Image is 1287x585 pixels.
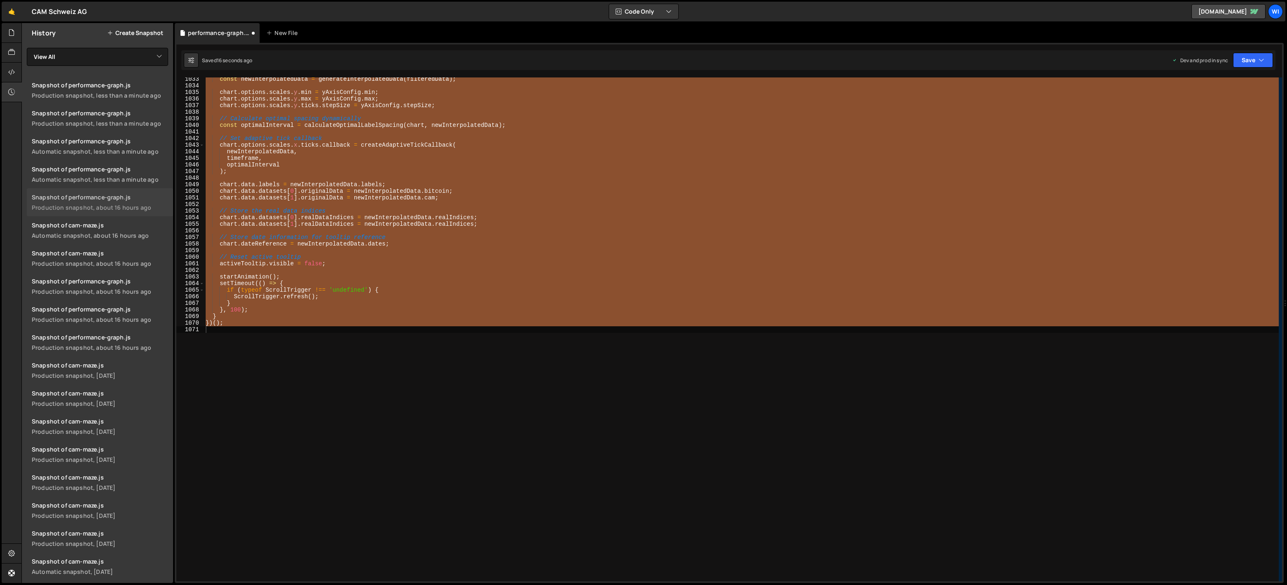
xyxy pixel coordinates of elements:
div: Production snapshot, [DATE] [32,484,168,491]
div: 1054 [176,214,204,221]
a: Snapshot of cam-maze.js Production snapshot, [DATE] [27,356,173,384]
a: Snapshot of performance-graph.jsAutomatic snapshot, less than a minute ago [27,160,173,188]
a: Snapshot of performance-graph.js Production snapshot, about 16 hours ago [27,272,173,300]
a: Snapshot of cam-maze.js Production snapshot, [DATE] [27,440,173,468]
div: 1055 [176,221,204,227]
div: Automatic snapshot, less than a minute ago [32,147,168,155]
div: 1033 [176,76,204,82]
div: 1036 [176,96,204,102]
div: 1067 [176,300,204,307]
div: 1066 [176,293,204,300]
a: Snapshot of performance-graph.js Production snapshot, about 16 hours ago [27,300,173,328]
div: 1046 [176,161,204,168]
div: Snapshot of performance-graph.js [32,333,168,341]
a: Snapshot of performance-graph.jsAutomatic snapshot, less than a minute ago [27,132,173,160]
div: Automatic snapshot, [DATE] [32,568,168,576]
div: 1042 [176,135,204,142]
div: 1050 [176,188,204,194]
div: Dev and prod in sync [1172,57,1228,64]
a: Snapshot of cam-maze.js Automatic snapshot, [DATE] [27,552,173,580]
a: Snapshot of performance-graph.jsProduction snapshot, less than a minute ago [27,76,173,104]
div: Snapshot of performance-graph.js [32,81,168,89]
a: 🤙 [2,2,22,21]
div: 1040 [176,122,204,129]
div: 1069 [176,313,204,320]
div: 1057 [176,234,204,241]
a: Snapshot of performance-graph.js Production snapshot, about 16 hours ago [27,328,173,356]
div: Snapshot of performance-graph.js [32,193,168,201]
div: 1037 [176,102,204,109]
div: 1041 [176,129,204,135]
div: 1051 [176,194,204,201]
h2: History [32,28,56,37]
div: 1064 [176,280,204,287]
div: Snapshot of performance-graph.js [32,165,168,173]
div: 1061 [176,260,204,267]
div: 1056 [176,227,204,234]
div: 1060 [176,254,204,260]
div: 1053 [176,208,204,214]
div: 1039 [176,115,204,122]
div: Production snapshot, [DATE] [32,400,168,407]
div: Saved [202,57,252,64]
a: Snapshot of performance-graph.jsProduction snapshot, less than a minute ago [27,104,173,132]
div: 1062 [176,267,204,274]
button: Save [1233,53,1273,68]
a: Snapshot of cam-maze.js Production snapshot, [DATE] [27,384,173,412]
a: Snapshot of cam-maze.js Production snapshot, [DATE] [27,524,173,552]
div: 1059 [176,247,204,254]
div: Automatic snapshot, less than a minute ago [32,175,168,183]
div: Snapshot of performance-graph.js [32,277,168,285]
div: CAM Schweiz AG [32,7,87,16]
a: Snapshot of cam-maze.js Production snapshot, about 16 hours ago [27,244,173,272]
div: Production snapshot, about 16 hours ago [32,344,168,351]
div: Snapshot of cam-maze.js [32,361,168,369]
div: Production snapshot, [DATE] [32,428,168,435]
div: Production snapshot, about 16 hours ago [32,316,168,323]
div: Production snapshot, less than a minute ago [32,119,168,127]
div: Snapshot of cam-maze.js [32,557,168,565]
div: Snapshot of performance-graph.js [32,305,168,313]
div: Snapshot of cam-maze.js [32,249,168,257]
div: 1038 [176,109,204,115]
a: Snapshot of cam-maze.js Automatic snapshot, about 16 hours ago [27,216,173,244]
div: 1063 [176,274,204,280]
a: wi [1268,4,1283,19]
div: Snapshot of cam-maze.js [32,529,168,537]
a: [DOMAIN_NAME] [1191,4,1266,19]
div: Automatic snapshot, about 16 hours ago [32,232,168,239]
div: 1048 [176,175,204,181]
div: 1035 [176,89,204,96]
div: 1045 [176,155,204,161]
div: 1034 [176,82,204,89]
a: Snapshot of performance-graph.js Production snapshot, about 16 hours ago [27,188,173,216]
button: Create Snapshot [107,30,163,36]
button: Code Only [609,4,678,19]
div: New File [266,29,301,37]
div: Snapshot of cam-maze.js [32,389,168,397]
div: Snapshot of cam-maze.js [32,501,168,509]
div: Snapshot of performance-graph.js [32,109,168,117]
div: 1043 [176,142,204,148]
div: Production snapshot, about 16 hours ago [32,260,168,267]
a: Snapshot of cam-maze.js Production snapshot, [DATE] [27,468,173,496]
div: Production snapshot, less than a minute ago [32,91,168,99]
div: Production snapshot, [DATE] [32,456,168,463]
div: Snapshot of cam-maze.js [32,417,168,425]
div: 1068 [176,307,204,313]
div: 1065 [176,287,204,293]
div: 1071 [176,326,204,333]
div: 16 seconds ago [217,57,252,64]
div: Production snapshot, [DATE] [32,540,168,548]
a: Snapshot of cam-maze.js Production snapshot, [DATE] [27,412,173,440]
div: 1044 [176,148,204,155]
div: Snapshot of cam-maze.js [32,473,168,481]
div: 1047 [176,168,204,175]
div: Production snapshot, [DATE] [32,512,168,519]
div: performance-graph.js [188,29,250,37]
div: Production snapshot, [DATE] [32,372,168,379]
div: 1070 [176,320,204,326]
div: 1058 [176,241,204,247]
a: Snapshot of cam-maze.js Production snapshot, [DATE] [27,496,173,524]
